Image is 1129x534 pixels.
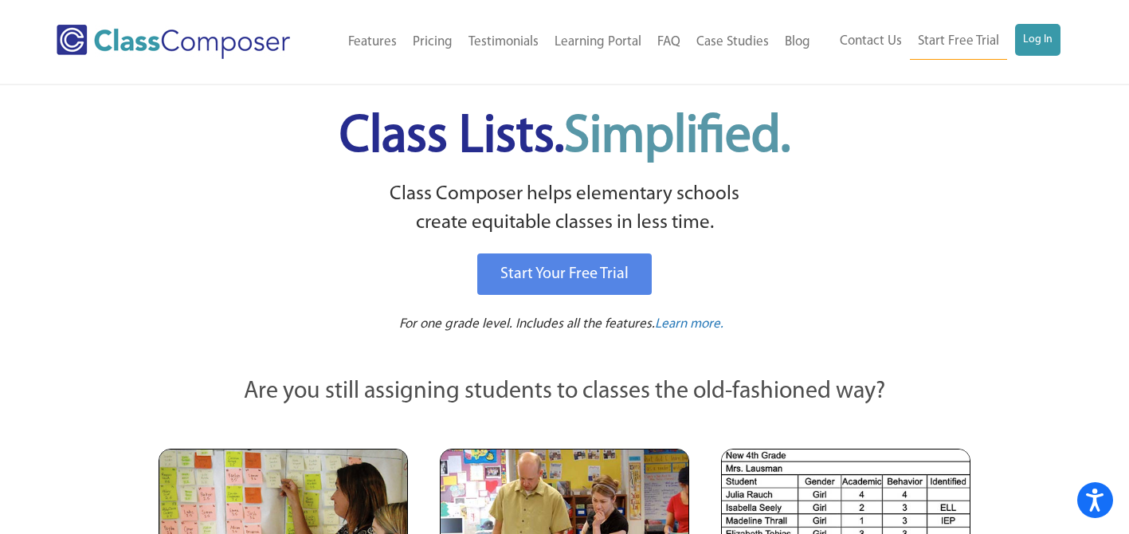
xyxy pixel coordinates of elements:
[649,25,688,60] a: FAQ
[477,253,652,295] a: Start Your Free Trial
[818,24,1060,60] nav: Header Menu
[500,266,629,282] span: Start Your Free Trial
[688,25,777,60] a: Case Studies
[1015,24,1060,56] a: Log In
[910,24,1007,60] a: Start Free Trial
[777,25,818,60] a: Blog
[461,25,547,60] a: Testimonials
[832,24,910,59] a: Contact Us
[405,25,461,60] a: Pricing
[547,25,649,60] a: Learning Portal
[655,317,723,331] span: Learn more.
[339,112,790,163] span: Class Lists.
[564,112,790,163] span: Simplified.
[655,315,723,335] a: Learn more.
[57,25,290,59] img: Class Composer
[159,375,971,410] p: Are you still assigning students to classes the old-fashioned way?
[156,180,974,238] p: Class Composer helps elementary schools create equitable classes in less time.
[399,317,655,331] span: For one grade level. Includes all the features.
[340,25,405,60] a: Features
[323,25,819,60] nav: Header Menu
